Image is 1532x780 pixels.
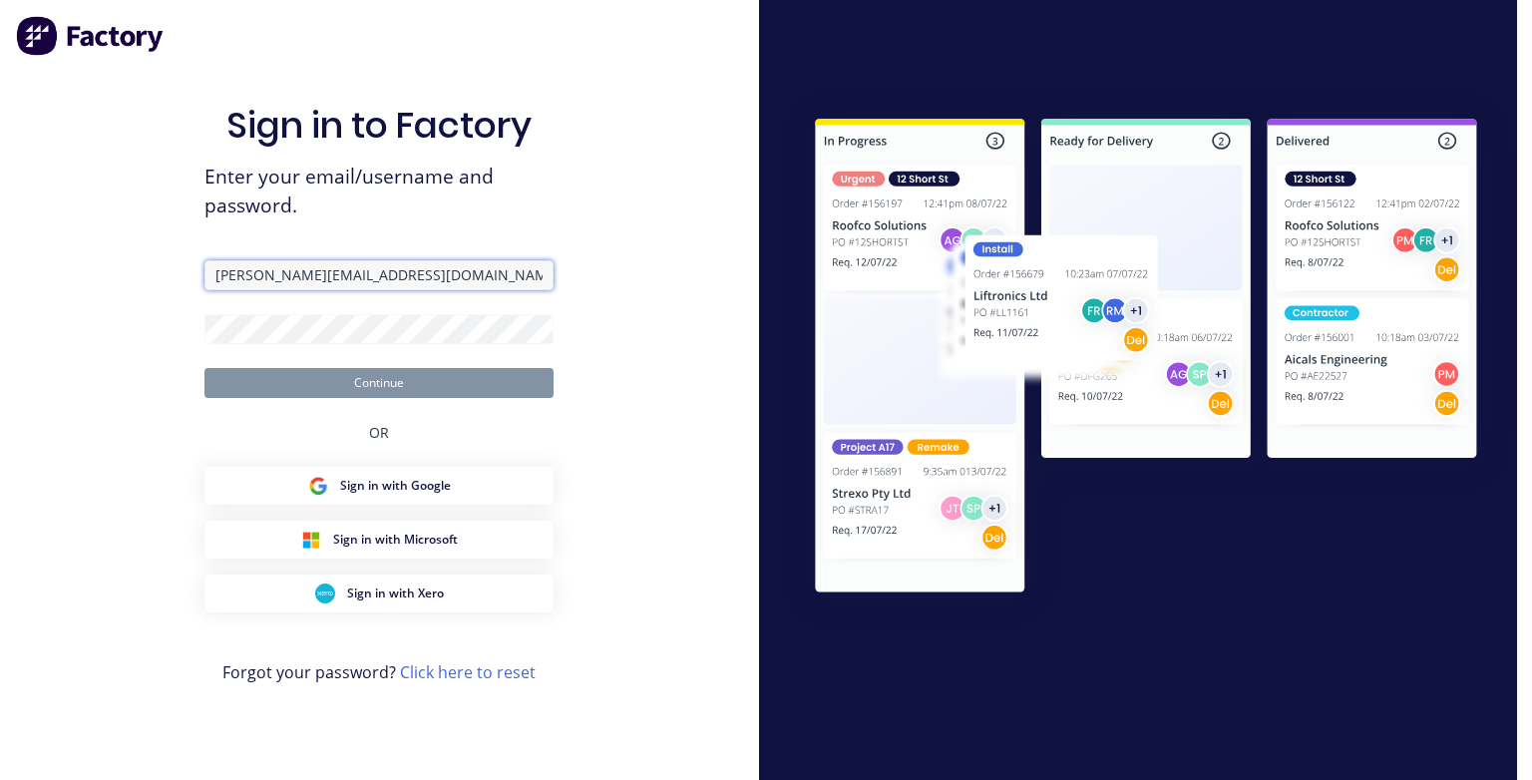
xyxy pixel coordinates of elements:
[315,584,335,603] img: Xero Sign in
[204,368,554,398] button: Continue
[204,163,554,220] span: Enter your email/username and password.
[204,467,554,505] button: Google Sign inSign in with Google
[204,521,554,559] button: Microsoft Sign inSign in with Microsoft
[222,660,536,684] span: Forgot your password?
[369,398,389,467] div: OR
[333,531,458,549] span: Sign in with Microsoft
[400,661,536,683] a: Click here to reset
[340,477,451,495] span: Sign in with Google
[301,530,321,550] img: Microsoft Sign in
[204,260,554,290] input: Email/Username
[775,82,1518,635] img: Sign in
[347,585,444,602] span: Sign in with Xero
[226,104,532,147] h1: Sign in to Factory
[308,476,328,496] img: Google Sign in
[16,16,166,56] img: Factory
[204,575,554,612] button: Xero Sign inSign in with Xero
